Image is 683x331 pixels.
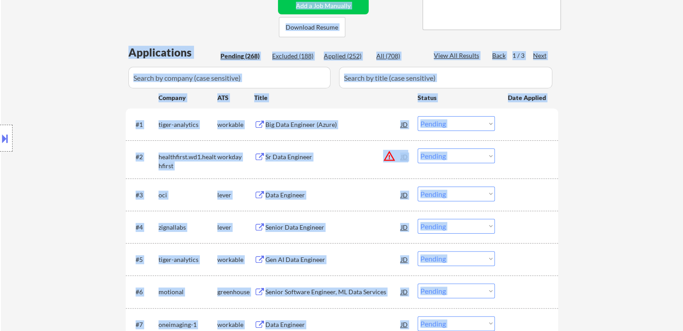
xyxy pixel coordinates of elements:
[136,223,151,232] div: #4
[128,47,217,58] div: Applications
[159,320,217,329] div: oneimaging-1
[217,287,254,296] div: greenhouse
[400,251,409,267] div: JD
[159,120,217,129] div: tiger-analytics
[159,255,217,264] div: tiger-analytics
[217,191,254,200] div: lever
[418,89,495,105] div: Status
[159,287,217,296] div: motional
[159,152,217,170] div: healthfirst.wd1.healthfirst
[279,17,345,37] button: Download Resume
[265,223,401,232] div: Senior Data Engineer
[265,120,401,129] div: Big Data Engineer (Azure)
[136,320,151,329] div: #7
[159,223,217,232] div: zignallabs
[220,52,265,61] div: Pending (268)
[492,51,507,60] div: Back
[128,67,330,88] input: Search by company (case sensitive)
[434,51,482,60] div: View All Results
[217,152,254,161] div: workday
[159,191,217,200] div: oci
[265,320,401,329] div: Data Engineer
[217,255,254,264] div: workable
[400,148,409,165] div: JD
[400,116,409,132] div: JD
[512,51,533,60] div: 1 / 3
[254,93,409,102] div: Title
[508,93,547,102] div: Date Applied
[265,191,401,200] div: Data Engineer
[400,187,409,203] div: JD
[400,283,409,300] div: JD
[217,93,254,102] div: ATS
[159,93,217,102] div: Company
[217,223,254,232] div: lever
[136,255,151,264] div: #5
[217,320,254,329] div: workable
[265,287,401,296] div: Senior Software Engineer, ML Data Services
[136,287,151,296] div: #6
[265,152,401,161] div: Sr Data Engineer
[533,51,547,60] div: Next
[272,52,317,61] div: Excluded (188)
[217,120,254,129] div: workable
[324,52,369,61] div: Applied (252)
[376,52,421,61] div: All (708)
[400,219,409,235] div: JD
[383,150,396,162] button: warning_amber
[339,67,552,88] input: Search by title (case sensitive)
[265,255,401,264] div: Gen AI Data Engineer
